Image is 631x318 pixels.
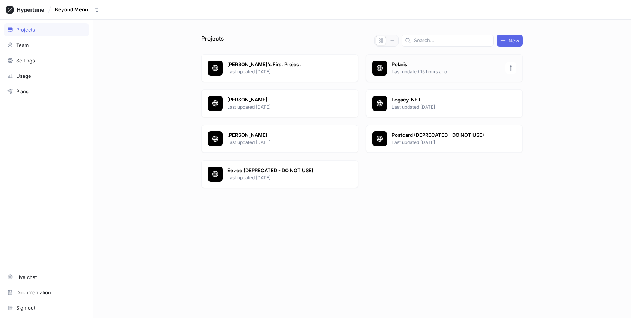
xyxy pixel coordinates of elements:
[497,35,523,47] button: New
[392,104,501,111] p: Last updated [DATE]
[392,61,501,68] p: Polaris
[227,139,336,146] p: Last updated [DATE]
[227,132,336,139] p: [PERSON_NAME]
[227,104,336,111] p: Last updated [DATE]
[16,305,35,311] div: Sign out
[4,54,89,67] a: Settings
[16,58,35,64] div: Settings
[4,23,89,36] a: Projects
[201,35,224,47] p: Projects
[16,42,29,48] div: Team
[392,132,501,139] p: Postcard (DEPRECATED - DO NOT USE)
[4,85,89,98] a: Plans
[4,70,89,82] a: Usage
[4,286,89,299] a: Documentation
[227,174,336,181] p: Last updated [DATE]
[392,96,501,104] p: Legacy-NET
[227,68,336,75] p: Last updated [DATE]
[414,37,490,44] input: Search...
[227,96,336,104] p: [PERSON_NAME]
[227,61,336,68] p: [PERSON_NAME]'s First Project
[16,274,37,280] div: Live chat
[16,73,31,79] div: Usage
[392,68,501,75] p: Last updated 15 hours ago
[16,289,51,295] div: Documentation
[16,27,35,33] div: Projects
[4,39,89,51] a: Team
[227,167,336,174] p: Eevee (DEPRECATED - DO NOT USE)
[16,88,29,94] div: Plans
[52,3,103,16] button: Beyond Menu
[392,139,501,146] p: Last updated [DATE]
[509,38,519,43] span: New
[55,6,88,13] div: Beyond Menu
